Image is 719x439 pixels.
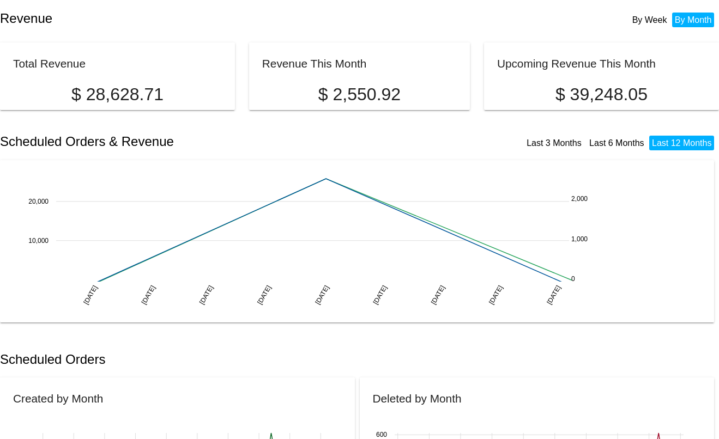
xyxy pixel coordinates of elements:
a: Last 6 Months [589,138,644,148]
h2: Total Revenue [13,57,86,70]
p: $ 28,628.71 [13,84,222,105]
h2: Created by Month [13,392,103,405]
a: Last 3 Months [527,138,582,148]
h2: Revenue This Month [262,57,367,70]
h2: Deleted by Month [373,392,462,405]
li: By Week [630,13,670,27]
text: [DATE] [430,284,446,306]
text: [DATE] [372,284,389,306]
text: 2,000 [571,195,588,203]
text: [DATE] [313,284,330,306]
p: $ 2,550.92 [262,84,457,105]
a: Last 12 Months [652,138,711,148]
text: 600 [376,431,386,439]
text: [DATE] [545,284,562,306]
text: [DATE] [198,284,215,306]
p: $ 39,248.05 [497,84,706,105]
text: [DATE] [256,284,273,306]
text: 1,000 [571,235,588,242]
text: 0 [571,275,575,282]
text: [DATE] [487,284,504,306]
text: 10,000 [28,236,49,244]
li: By Month [672,13,715,27]
text: [DATE] [140,284,157,306]
text: 20,000 [28,197,49,205]
text: [DATE] [82,284,99,306]
h2: Upcoming Revenue This Month [497,57,656,70]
